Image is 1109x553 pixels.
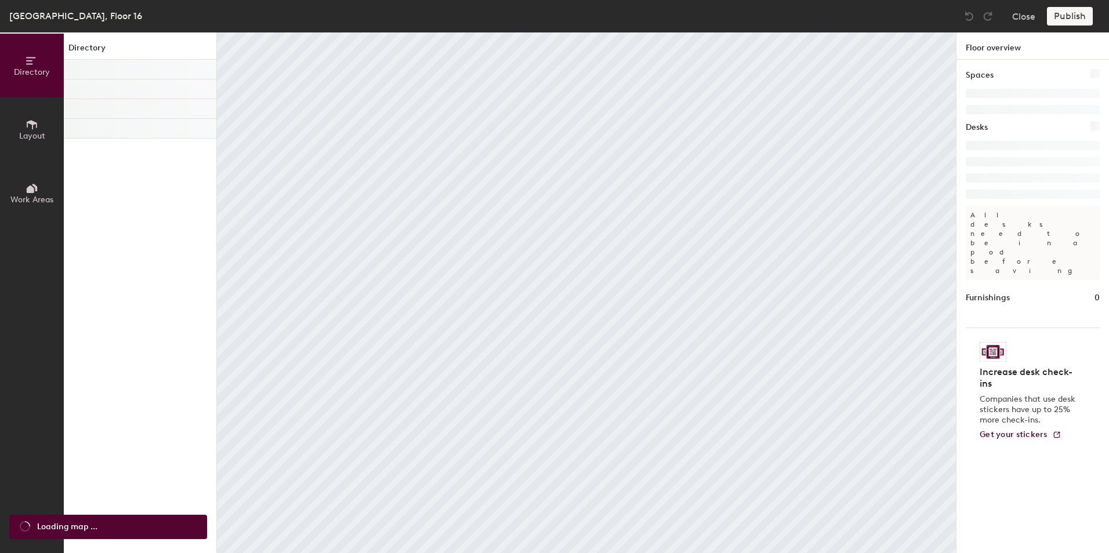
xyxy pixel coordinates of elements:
[963,10,975,22] img: Undo
[980,366,1079,390] h4: Increase desk check-ins
[19,131,45,141] span: Layout
[966,121,988,134] h1: Desks
[966,206,1100,280] p: All desks need to be in a pod before saving
[980,430,1061,440] a: Get your stickers
[982,10,994,22] img: Redo
[64,42,216,60] h1: Directory
[10,195,53,205] span: Work Areas
[217,32,956,553] canvas: Map
[14,67,50,77] span: Directory
[37,521,97,533] span: Loading map ...
[1012,7,1035,26] button: Close
[966,69,994,82] h1: Spaces
[966,292,1010,304] h1: Furnishings
[1094,292,1100,304] h1: 0
[980,430,1048,439] span: Get your stickers
[956,32,1109,60] h1: Floor overview
[980,394,1079,425] p: Companies that use desk stickers have up to 25% more check-ins.
[980,342,1006,362] img: Sticker logo
[9,9,142,23] div: [GEOGRAPHIC_DATA], Floor 16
